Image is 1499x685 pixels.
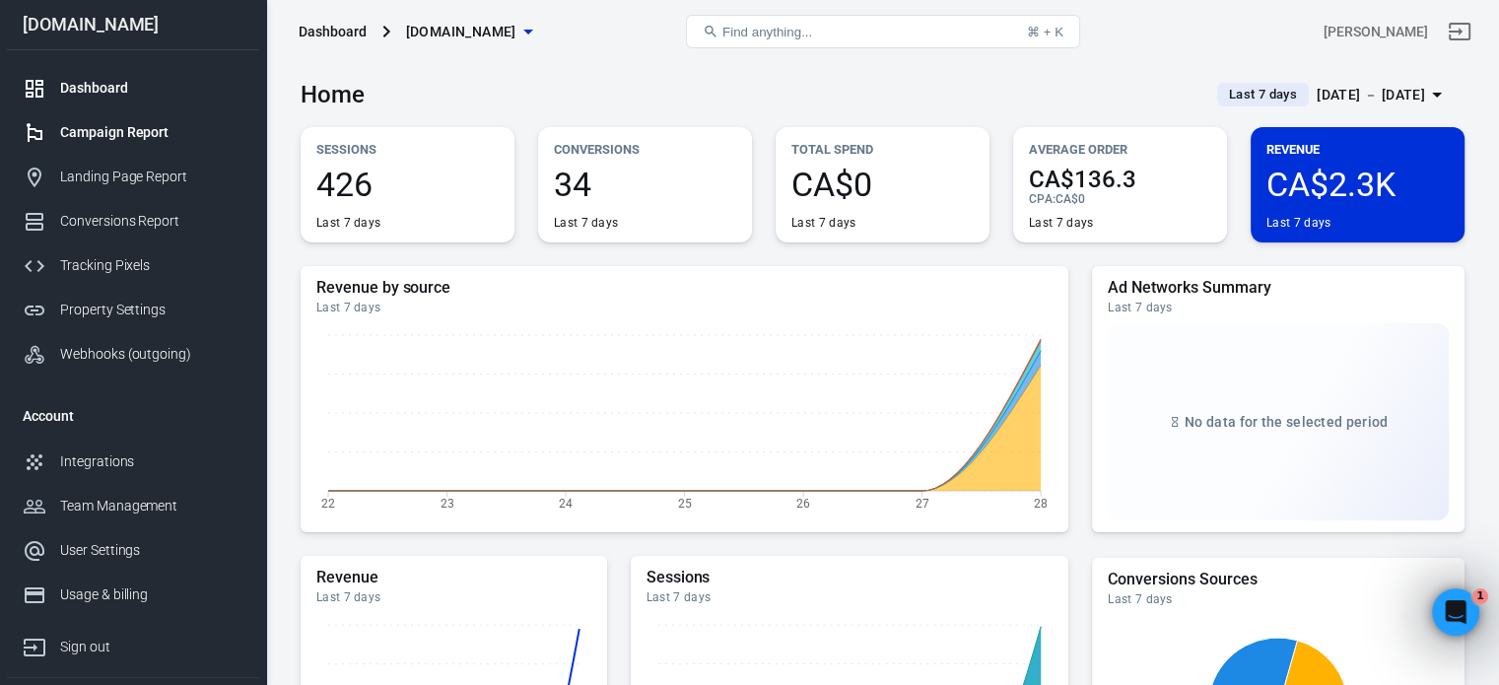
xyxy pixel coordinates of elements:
span: CA$0 [791,168,974,201]
div: Landing Page Report [60,167,243,187]
div: Last 7 days [1108,300,1449,315]
tspan: 23 [441,496,454,510]
div: Last 7 days [316,300,1053,315]
span: Find anything... [722,25,812,39]
div: Last 7 days [1029,215,1093,231]
div: Conversions Report [60,211,243,232]
button: [DOMAIN_NAME] [398,14,540,50]
tspan: 22 [321,496,335,510]
a: Dashboard [7,66,259,110]
iframe: Intercom live chat [1432,588,1479,636]
a: Conversions Report [7,199,259,243]
a: Team Management [7,484,259,528]
button: Find anything...⌘ + K [686,15,1080,48]
div: Last 7 days [791,215,855,231]
div: Dashboard [299,22,367,41]
span: CA$2.3K [1266,168,1449,201]
span: CA$0 [1056,192,1085,206]
div: Last 7 days [1266,215,1330,231]
div: Usage & billing [60,584,243,605]
div: Property Settings [60,300,243,320]
h3: Home [301,81,365,108]
p: Average Order [1029,139,1211,160]
div: [DOMAIN_NAME] [7,16,259,34]
p: Sessions [316,139,499,160]
a: Sign out [7,617,259,669]
div: Last 7 days [316,589,591,605]
a: Tracking Pixels [7,243,259,288]
tspan: 25 [678,496,692,510]
a: Campaign Report [7,110,259,155]
tspan: 26 [796,496,810,510]
div: Sign out [60,637,243,657]
div: Integrations [60,451,243,472]
h5: Revenue by source [316,278,1053,298]
div: Webhooks (outgoing) [60,344,243,365]
h5: Revenue [316,568,591,587]
h5: Conversions Sources [1108,570,1449,589]
a: Webhooks (outgoing) [7,332,259,377]
div: Team Management [60,496,243,516]
span: 34 [554,168,736,201]
span: taniatheherbalist.com [406,20,516,44]
a: Usage & billing [7,573,259,617]
span: CA$136.3 [1029,168,1211,191]
div: Dashboard [60,78,243,99]
button: Last 7 days[DATE] － [DATE] [1201,79,1465,111]
a: Property Settings [7,288,259,332]
a: Integrations [7,440,259,484]
div: ⌘ + K [1027,25,1063,39]
span: 426 [316,168,499,201]
div: Last 7 days [1108,591,1449,607]
p: Conversions [554,139,736,160]
tspan: 27 [916,496,929,510]
div: [DATE] － [DATE] [1317,83,1425,107]
li: Account [7,392,259,440]
div: User Settings [60,540,243,561]
div: Last 7 days [647,589,1054,605]
div: Last 7 days [554,215,618,231]
div: Account id: C21CTY1k [1324,22,1428,42]
span: No data for the selected period [1185,414,1388,430]
tspan: 24 [559,496,573,510]
div: Campaign Report [60,122,243,143]
span: CPA : [1029,192,1056,206]
span: Last 7 days [1221,85,1305,104]
div: Last 7 days [316,215,380,231]
tspan: 28 [1034,496,1048,510]
p: Total Spend [791,139,974,160]
div: Tracking Pixels [60,255,243,276]
a: User Settings [7,528,259,573]
h5: Sessions [647,568,1054,587]
h5: Ad Networks Summary [1108,278,1449,298]
p: Revenue [1266,139,1449,160]
a: Landing Page Report [7,155,259,199]
a: Sign out [1436,8,1483,55]
span: 1 [1472,588,1488,604]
